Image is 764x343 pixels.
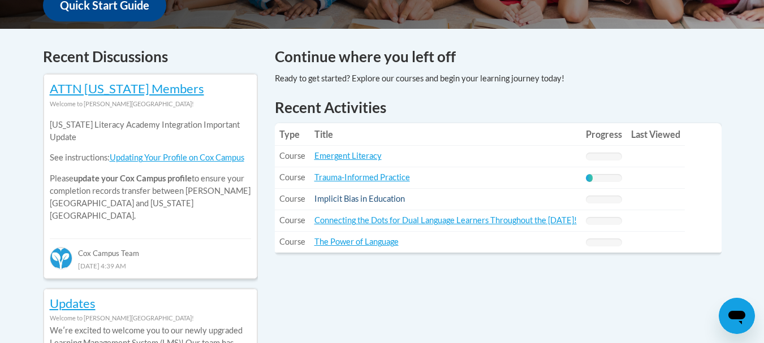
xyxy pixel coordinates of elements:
h4: Recent Discussions [43,46,258,68]
th: Last Viewed [627,123,685,146]
iframe: Button to launch messaging window [719,298,755,334]
a: Emergent Literacy [314,151,382,160]
th: Type [275,123,310,146]
th: Title [310,123,581,146]
div: Progress, % [586,174,593,182]
a: Updating Your Profile on Cox Campus [110,153,244,162]
a: Trauma-Informed Practice [314,172,410,182]
span: Course [279,237,305,246]
div: [DATE] 4:39 AM [50,259,251,272]
b: update your Cox Campus profile [74,173,192,183]
div: Welcome to [PERSON_NAME][GEOGRAPHIC_DATA]! [50,312,251,324]
p: [US_STATE] Literacy Academy Integration Important Update [50,119,251,144]
a: Implicit Bias in Education [314,194,405,203]
p: See instructions: [50,151,251,164]
span: Course [279,194,305,203]
a: Connecting the Dots for Dual Language Learners Throughout the [DATE]! [314,215,577,225]
th: Progress [581,123,627,146]
div: Welcome to [PERSON_NAME][GEOGRAPHIC_DATA]! [50,98,251,110]
h1: Recent Activities [275,97,722,118]
h4: Continue where you left off [275,46,722,68]
div: Please to ensure your completion records transfer between [PERSON_NAME][GEOGRAPHIC_DATA] and [US_... [50,110,251,231]
a: ATTN [US_STATE] Members [50,81,204,96]
span: Course [279,215,305,225]
div: Cox Campus Team [50,238,251,259]
img: Cox Campus Team [50,247,72,270]
span: Course [279,151,305,160]
a: Updates [50,296,96,311]
a: The Power of Language [314,237,399,246]
span: Course [279,172,305,182]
